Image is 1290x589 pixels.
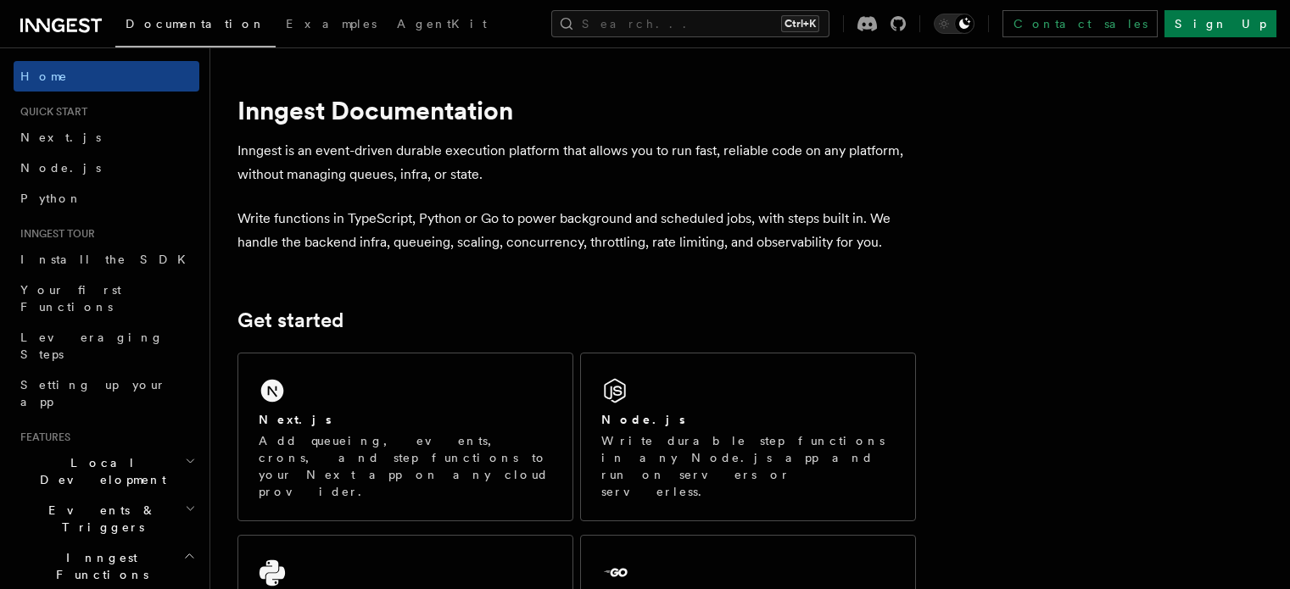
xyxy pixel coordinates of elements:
[115,5,276,47] a: Documentation
[276,5,387,46] a: Examples
[14,431,70,444] span: Features
[20,161,101,175] span: Node.js
[259,411,332,428] h2: Next.js
[14,549,183,583] span: Inngest Functions
[20,131,101,144] span: Next.js
[14,502,185,536] span: Events & Triggers
[237,95,916,125] h1: Inngest Documentation
[20,378,166,408] span: Setting up your app
[934,14,974,34] button: Toggle dark mode
[126,17,265,31] span: Documentation
[14,322,199,370] a: Leveraging Steps
[20,192,82,205] span: Python
[551,10,829,37] button: Search...Ctrl+K
[1002,10,1158,37] a: Contact sales
[14,275,199,322] a: Your first Functions
[397,17,487,31] span: AgentKit
[237,308,343,332] a: Get started
[286,17,377,31] span: Examples
[14,61,199,92] a: Home
[237,353,573,521] a: Next.jsAdd queueing, events, crons, and step functions to your Next app on any cloud provider.
[259,432,552,500] p: Add queueing, events, crons, and step functions to your Next app on any cloud provider.
[14,244,199,275] a: Install the SDK
[14,183,199,214] a: Python
[387,5,497,46] a: AgentKit
[14,105,87,119] span: Quick start
[1164,10,1276,37] a: Sign Up
[20,253,196,266] span: Install the SDK
[237,207,916,254] p: Write functions in TypeScript, Python or Go to power background and scheduled jobs, with steps bu...
[14,153,199,183] a: Node.js
[237,139,916,186] p: Inngest is an event-driven durable execution platform that allows you to run fast, reliable code ...
[14,454,185,488] span: Local Development
[20,283,121,314] span: Your first Functions
[14,227,95,241] span: Inngest tour
[601,432,895,500] p: Write durable step functions in any Node.js app and run on servers or serverless.
[20,68,68,85] span: Home
[14,122,199,153] a: Next.js
[14,447,199,495] button: Local Development
[601,411,685,428] h2: Node.js
[20,331,164,361] span: Leveraging Steps
[781,15,819,32] kbd: Ctrl+K
[14,495,199,542] button: Events & Triggers
[580,353,916,521] a: Node.jsWrite durable step functions in any Node.js app and run on servers or serverless.
[14,370,199,417] a: Setting up your app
